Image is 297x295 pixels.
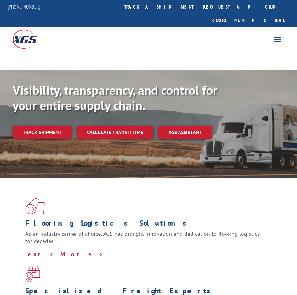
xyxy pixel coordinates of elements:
[77,126,153,139] a: Calculate transit time
[25,230,260,245] span: As an industry carrier of choice, XGS has brought innovation and dedication to flooring logistics...
[208,14,289,27] a: Customer Portal
[25,198,45,214] img: xgs-icon-total-supply-chain-intelligence-red
[25,219,267,230] h1: Flooring Logistics Solutions
[25,266,40,282] img: xgs-icon-focused-on-flooring-red
[13,82,217,113] b: Visibility, transparency, and control for your entire supply chain.
[8,3,40,10] a: [PHONE_NUMBER]
[158,126,212,139] a: XGS ASSISTANT
[25,251,104,258] a: Learn More >
[13,126,72,139] a: Track shipment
